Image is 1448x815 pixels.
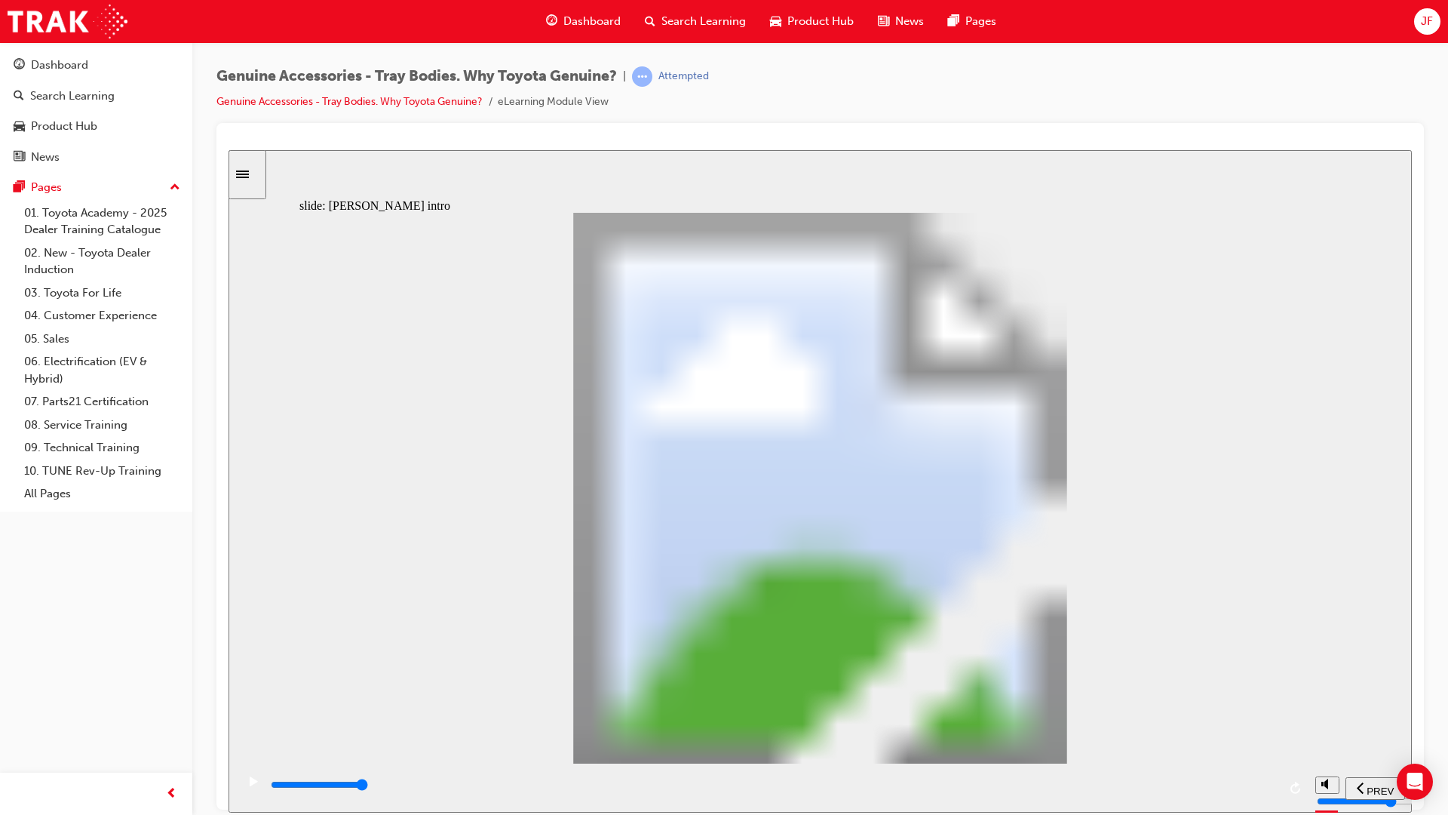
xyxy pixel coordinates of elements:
[216,95,483,108] a: Genuine Accessories - Tray Bodies. Why Toyota Genuine?
[216,68,617,85] span: Genuine Accessories - Tray Bodies. Why Toyota Genuine?
[1414,8,1440,35] button: JF
[623,68,626,85] span: |
[14,90,24,103] span: search-icon
[18,241,186,281] a: 02. New - Toyota Dealer Induction
[770,12,781,31] span: car-icon
[658,69,709,84] div: Attempted
[1088,645,1186,657] input: volume
[632,66,652,87] span: learningRecordVerb_ATTEMPT-icon
[6,143,186,171] a: News
[14,59,25,72] span: guage-icon
[18,436,186,460] a: 09. Technical Training
[6,82,186,110] a: Search Learning
[645,12,655,31] span: search-icon
[965,13,996,30] span: Pages
[787,13,854,30] span: Product Hub
[31,149,60,166] div: News
[170,178,180,198] span: up-icon
[166,785,177,804] span: prev-icon
[8,626,33,651] button: play/pause
[1087,614,1109,663] div: misc controls
[1087,626,1111,644] button: volume
[498,94,609,111] li: eLearning Module View
[14,181,25,195] span: pages-icon
[31,179,62,196] div: Pages
[31,118,97,135] div: Product Hub
[30,88,115,105] div: Search Learning
[1421,13,1433,30] span: JF
[31,57,88,74] div: Dashboard
[1117,614,1176,663] nav: slide navigation
[18,350,186,390] a: 06. Electrification (EV & Hybrid)
[18,328,186,351] a: 05. Sales
[18,390,186,414] a: 07. Parts21 Certification
[661,13,746,30] span: Search Learning
[948,12,959,31] span: pages-icon
[6,174,186,201] button: Pages
[563,13,621,30] span: Dashboard
[14,120,25,134] span: car-icon
[8,614,1079,663] div: playback controls
[1138,635,1165,647] span: PREV
[1397,764,1433,800] div: Open Intercom Messenger
[8,5,127,38] img: Trak
[633,6,758,37] a: search-iconSearch Learning
[18,281,186,305] a: 03. Toyota For Life
[18,201,186,241] a: 01. Toyota Academy - 2025 Dealer Training Catalogue
[546,12,557,31] span: guage-icon
[42,629,140,641] input: slide progress
[758,6,866,37] a: car-iconProduct Hub
[1117,627,1176,650] button: previous
[1057,627,1079,650] button: replay
[18,460,186,483] a: 10. TUNE Rev-Up Training
[14,151,25,165] span: news-icon
[878,12,889,31] span: news-icon
[6,48,186,174] button: DashboardSearch LearningProduct HubNews
[895,13,924,30] span: News
[6,51,186,79] a: Dashboard
[18,482,186,506] a: All Pages
[866,6,936,37] a: news-iconNews
[534,6,633,37] a: guage-iconDashboard
[936,6,1008,37] a: pages-iconPages
[18,414,186,437] a: 08. Service Training
[6,112,186,140] a: Product Hub
[18,304,186,328] a: 04. Customer Experience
